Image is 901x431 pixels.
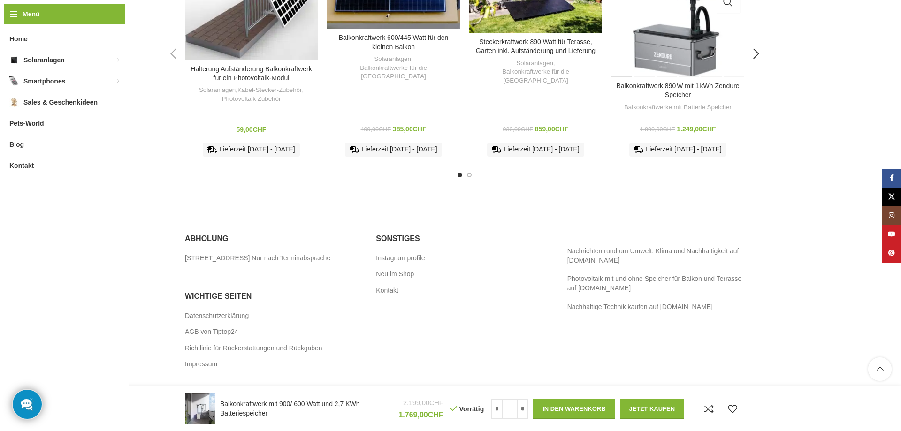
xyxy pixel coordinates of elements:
a: Instagram profile [376,254,426,263]
img: Smartphones [9,76,19,86]
button: In den Warenkorb [533,399,615,419]
a: Richtlinie für Rückerstattungen und Rückgaben [185,344,323,353]
img: Sales & Geschenkideen [9,98,19,107]
span: CHF [663,126,675,133]
div: , , [190,86,313,103]
h4: Balkonkraftwerk mit 900/ 600 Watt und 2,7 KWh Batteriespeicher [220,400,391,418]
h5: Sonstiges [376,234,553,244]
input: Produktmenge [503,399,517,419]
span: Solaranlagen [23,52,65,68]
a: YouTube Social Link [882,225,901,244]
bdi: 59,00 [237,126,267,133]
a: Balkonkraftwerke für die [GEOGRAPHIC_DATA] [474,68,597,85]
a: Balkonkraftwerk 890 W mit 1 kWh Zendure Speicher [616,82,739,99]
div: , [474,59,597,85]
a: Photovoltaik Zubehör [222,95,281,104]
a: Halterung Aufständerung Balkonkraftwerk für ein Photovoltaik-Modul [191,65,312,82]
span: CHF [702,125,716,133]
h5: Wichtige seiten [185,291,362,302]
bdi: 1.800,00 [640,126,675,133]
span: CHF [429,399,443,407]
a: Solaranlagen [516,59,553,68]
span: Kontakt [9,157,34,174]
a: Scroll to top button [868,357,892,381]
a: Impressum [185,360,218,369]
a: [STREET_ADDRESS] Nur nach Terminabsprache [185,254,331,263]
a: Neu im Shop [376,270,415,279]
a: AGB von Tiptop24 [185,327,239,337]
a: Instagram Social Link [882,206,901,225]
a: Photovoltaik mit und ohne Speicher für Balkon und Terrasse auf [DOMAIN_NAME] [567,275,742,292]
a: Steckerkraftwerk 890 Watt für Terasse, Garten inkl. Aufständerung und Lieferung [476,38,596,55]
span: CHF [521,126,533,133]
span: Sales & Geschenkideen [23,94,98,111]
a: Balkonkraftwerke mit Batterie Speicher [624,103,732,112]
button: Jetzt kaufen [620,399,685,419]
bdi: 1.249,00 [677,125,716,133]
bdi: 499,00 [361,126,391,133]
a: Datenschutzerklärung [185,311,250,321]
span: Menü [23,9,40,19]
a: Balkonkraftwerke für die [GEOGRAPHIC_DATA] [332,64,455,81]
span: Pets-World [9,115,44,132]
bdi: 2.199,00 [403,399,443,407]
bdi: 1.769,00 [398,411,443,419]
bdi: 930,00 [503,126,533,133]
a: X Social Link [882,188,901,206]
li: Go to slide 2 [467,173,472,177]
a: Pinterest Social Link [882,244,901,263]
span: CHF [379,126,391,133]
div: Lieferzeit [DATE] - [DATE] [487,143,584,157]
a: Kabel-Stecker-Zubehör [237,86,302,95]
span: CHF [413,125,427,133]
a: Solaranlagen [374,55,411,64]
div: Lieferzeit [DATE] - [DATE] [629,143,726,157]
div: Next slide [744,42,768,66]
p: Vorrätig [450,405,484,413]
h5: Abholung [185,234,362,244]
span: Home [9,30,28,47]
a: Solaranlagen [199,86,236,95]
div: Previous slide [161,42,185,66]
a: Balkonkraftwerk 600/445 Watt für den kleinen Balkon [339,34,449,51]
span: CHF [555,125,569,133]
li: Go to slide 1 [458,173,462,177]
div: , [332,55,455,81]
span: Smartphones [23,73,65,90]
bdi: 859,00 [535,125,569,133]
a: Nachrichten rund um Umwelt, Klima und Nachhaltigkeit auf [DOMAIN_NAME] [567,247,739,264]
span: CHF [253,126,267,133]
bdi: 385,00 [393,125,427,133]
a: Nachhaltige Technik kaufen auf [DOMAIN_NAME] [567,303,713,310]
a: Kontakt [376,286,399,295]
img: Solaranlagen [9,55,19,65]
span: Blog [9,136,24,153]
span: CHF [428,411,443,419]
div: Lieferzeit [DATE] - [DATE] [345,143,442,157]
img: Balkonkraftwerk mit Speicher [185,393,215,424]
div: Lieferzeit [DATE] - [DATE] [203,143,299,157]
a: Facebook Social Link [882,169,901,188]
